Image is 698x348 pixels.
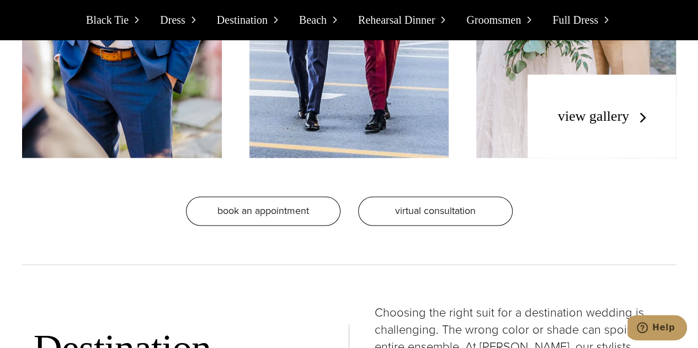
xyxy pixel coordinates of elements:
span: Full Dress [552,11,598,29]
span: virtual consultation [395,204,476,218]
iframe: Opens a widget where you can chat to one of our agents [627,315,687,342]
span: Black Tie [86,11,129,29]
span: Rehearsal Dinner [358,11,435,29]
span: Destination [217,11,268,29]
span: Book an appointment [217,204,309,218]
span: Beach [299,11,327,29]
a: Book an appointment [186,196,340,226]
a: view gallery [558,108,651,124]
span: Groomsmen [466,11,521,29]
span: Dress [160,11,185,29]
a: virtual consultation [358,196,513,226]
